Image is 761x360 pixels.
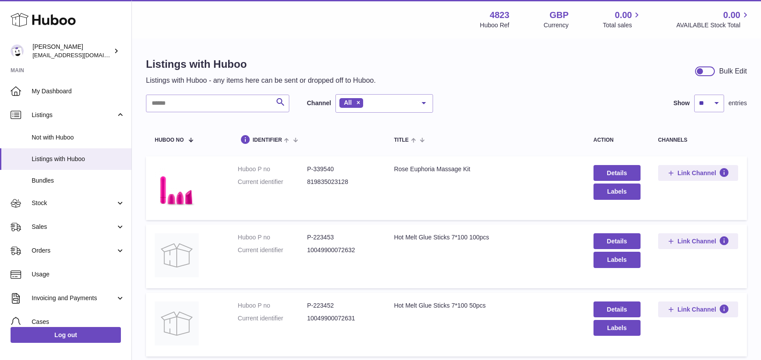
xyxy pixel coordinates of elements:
[677,169,716,177] span: Link Channel
[394,137,408,143] span: title
[677,237,716,245] span: Link Channel
[480,21,510,29] div: Huboo Ref
[594,301,641,317] a: Details
[238,314,307,323] dt: Current identifier
[155,165,199,209] img: Rose Euphoria Massage Kit
[32,270,125,279] span: Usage
[728,99,747,107] span: entries
[594,165,641,181] a: Details
[32,133,125,142] span: Not with Huboo
[32,155,125,163] span: Listings with Huboo
[490,9,510,21] strong: 4823
[253,137,282,143] span: identifier
[594,184,641,199] button: Labels
[32,318,125,326] span: Cases
[307,233,376,242] dd: P-223453
[394,301,576,310] div: Hot Melt Glue Sticks 7*100 50pcs
[155,137,184,143] span: Huboo no
[146,76,376,85] p: Listings with Huboo - any items here can be sent or dropped off to Huboo.
[723,9,740,21] span: 0.00
[658,137,738,143] div: channels
[32,246,116,255] span: Orders
[307,246,376,254] dd: 10049900072632
[238,246,307,254] dt: Current identifier
[32,176,125,185] span: Bundles
[394,233,576,242] div: Hot Melt Glue Sticks 7*100 100pcs
[33,43,112,59] div: [PERSON_NAME]
[658,165,738,181] button: Link Channel
[32,199,116,207] span: Stock
[676,9,750,29] a: 0.00 AVAILABLE Stock Total
[594,233,641,249] a: Details
[658,301,738,317] button: Link Channel
[307,301,376,310] dd: P-223452
[32,223,116,231] span: Sales
[603,21,642,29] span: Total sales
[238,301,307,310] dt: Huboo P no
[11,44,24,58] img: internalAdmin-4823@internal.huboo.com
[594,137,641,143] div: action
[719,66,747,76] div: Bulk Edit
[544,21,569,29] div: Currency
[238,165,307,173] dt: Huboo P no
[32,294,116,302] span: Invoicing and Payments
[32,111,116,119] span: Listings
[146,57,376,71] h1: Listings with Huboo
[603,9,642,29] a: 0.00 Total sales
[238,178,307,186] dt: Current identifier
[594,252,641,268] button: Labels
[238,233,307,242] dt: Huboo P no
[11,327,121,343] a: Log out
[33,51,129,59] span: [EMAIL_ADDRESS][DOMAIN_NAME]
[307,178,376,186] dd: 819835023128
[307,314,376,323] dd: 10049900072631
[674,99,690,107] label: Show
[307,99,331,107] label: Channel
[155,301,199,345] img: Hot Melt Glue Sticks 7*100 50pcs
[307,165,376,173] dd: P-339540
[32,87,125,96] span: My Dashboard
[676,21,750,29] span: AVAILABLE Stock Total
[550,9,568,21] strong: GBP
[677,305,716,313] span: Link Channel
[658,233,738,249] button: Link Channel
[344,99,352,106] span: All
[615,9,632,21] span: 0.00
[394,165,576,173] div: Rose Euphoria Massage Kit
[155,233,199,277] img: Hot Melt Glue Sticks 7*100 100pcs
[594,320,641,336] button: Labels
